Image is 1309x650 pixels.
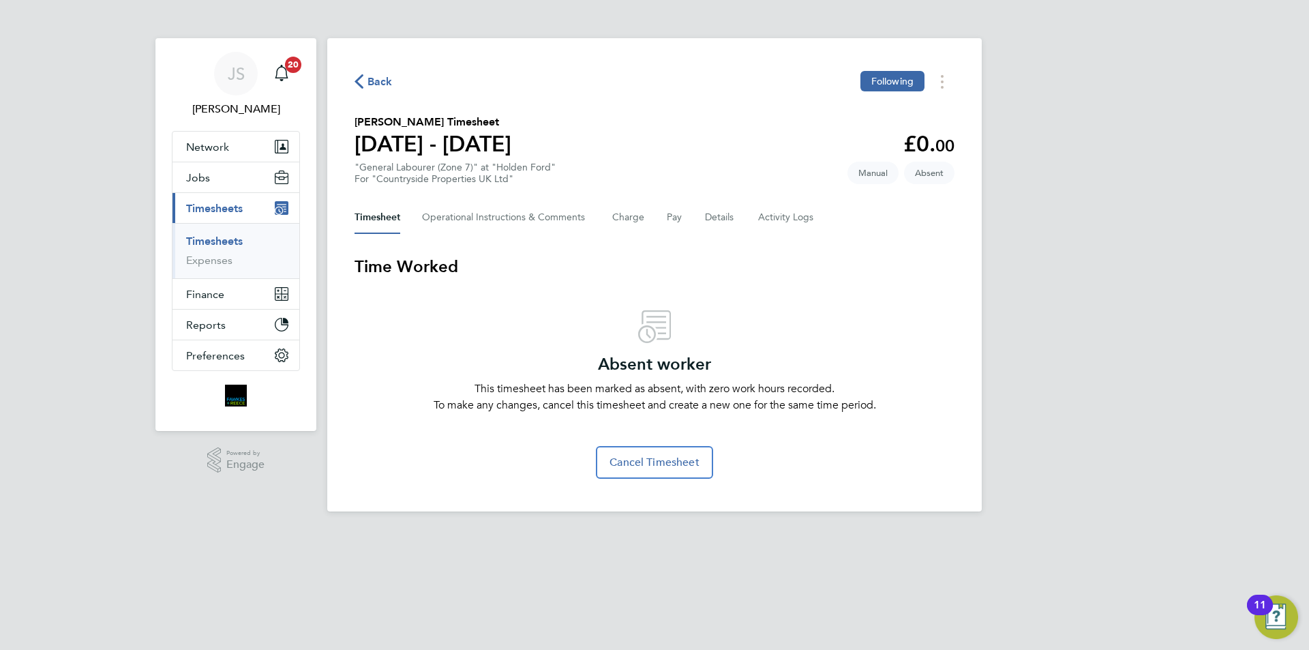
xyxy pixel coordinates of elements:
[355,173,556,185] div: For "Countryside Properties UK Ltd"
[355,130,511,158] h1: [DATE] - [DATE]
[1254,595,1298,639] button: Open Resource Center, 11 new notifications
[355,397,954,413] p: To make any changes, cancel this timesheet and create a new one for the same time period.
[186,202,243,215] span: Timesheets
[186,349,245,362] span: Preferences
[610,456,699,469] span: Cancel Timesheet
[155,38,316,431] nav: Main navigation
[355,256,954,278] h3: Time Worked
[355,381,954,397] p: This timesheet has been marked as absent, with zero work hours recorded.
[268,52,295,95] a: 20
[186,141,229,153] span: Network
[172,340,299,370] button: Preferences
[226,447,265,459] span: Powered by
[930,71,954,92] button: Timesheets Menu
[612,201,645,234] button: Charge
[226,459,265,471] span: Engage
[367,74,393,90] span: Back
[871,75,914,87] span: Following
[186,254,232,267] a: Expenses
[172,385,300,407] a: Go to home page
[186,319,226,331] span: Reports
[172,279,299,309] button: Finance
[186,288,224,301] span: Finance
[935,136,954,156] span: 00
[172,52,300,117] a: JS[PERSON_NAME]
[860,71,924,91] button: Following
[186,235,243,248] a: Timesheets
[904,162,954,184] span: This timesheet is Absent.
[172,162,299,192] button: Jobs
[355,256,954,479] section: Timesheet
[422,201,590,234] button: Operational Instructions & Comments
[355,201,400,234] button: Timesheet
[355,114,511,130] h2: [PERSON_NAME] Timesheet
[355,162,556,185] div: "General Labourer (Zone 7)" at "Holden Ford"
[1254,605,1266,623] div: 11
[903,131,954,157] app-decimal: £0.
[172,132,299,162] button: Network
[847,162,899,184] span: This timesheet was manually created.
[667,201,683,234] button: Pay
[172,223,299,278] div: Timesheets
[285,57,301,73] span: 20
[172,193,299,223] button: Timesheets
[596,446,713,479] button: Cancel Timesheet
[355,73,393,90] button: Back
[228,65,245,83] span: JS
[172,310,299,340] button: Reports
[186,171,210,184] span: Jobs
[758,201,815,234] button: Activity Logs
[172,101,300,117] span: Julia Scholes
[705,201,736,234] button: Details
[355,353,954,375] h3: Absent worker
[207,447,265,473] a: Powered byEngage
[225,385,247,407] img: bromak-logo-retina.png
